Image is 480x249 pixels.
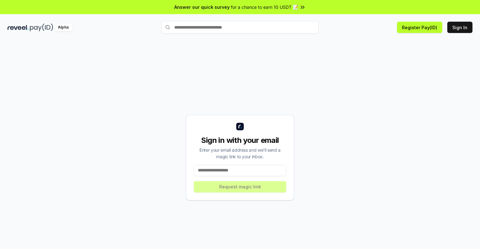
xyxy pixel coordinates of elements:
button: Register Pay(ID) [397,22,442,33]
img: reveel_dark [8,24,29,31]
img: logo_small [236,123,244,130]
button: Sign In [447,22,472,33]
div: Sign in with your email [194,135,286,145]
div: Enter your email address and we’ll send a magic link to your inbox. [194,147,286,160]
div: Alpha [54,24,72,31]
img: pay_id [30,24,53,31]
span: for a chance to earn 10 USDT 📝 [231,4,298,10]
span: Answer our quick survey [174,4,230,10]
